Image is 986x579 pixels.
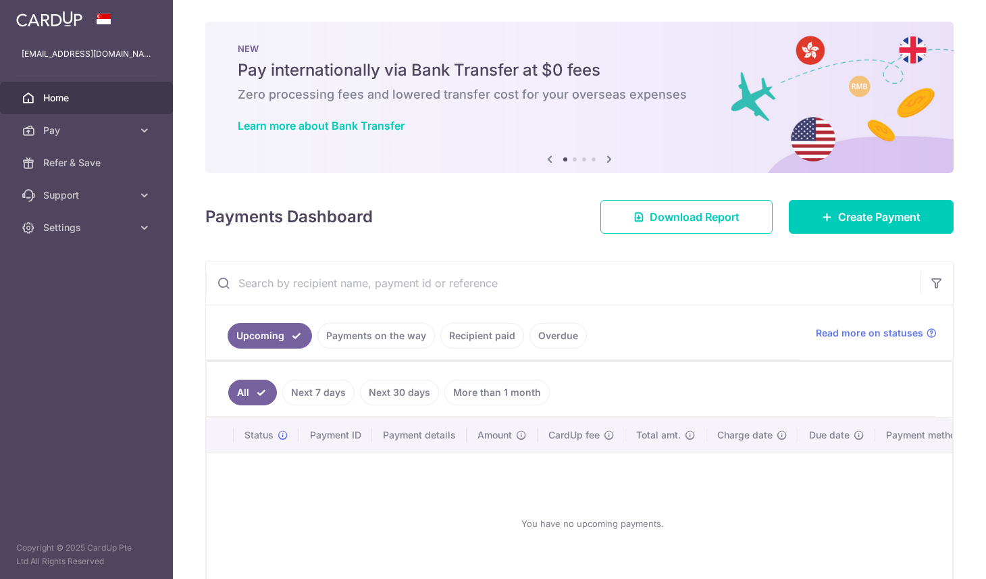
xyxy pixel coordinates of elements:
[205,22,954,173] img: Bank transfer banner
[372,418,467,453] th: Payment details
[440,323,524,349] a: Recipient paid
[238,43,921,54] p: NEW
[43,221,132,234] span: Settings
[600,200,773,234] a: Download Report
[16,11,82,27] img: CardUp
[816,326,937,340] a: Read more on statuses
[636,428,681,442] span: Total amt.
[43,91,132,105] span: Home
[43,124,132,137] span: Pay
[206,261,920,305] input: Search by recipient name, payment id or reference
[244,428,274,442] span: Status
[477,428,512,442] span: Amount
[228,323,312,349] a: Upcoming
[228,380,277,405] a: All
[43,156,132,170] span: Refer & Save
[838,209,920,225] span: Create Payment
[529,323,587,349] a: Overdue
[809,428,850,442] span: Due date
[317,323,435,349] a: Payments on the way
[444,380,550,405] a: More than 1 month
[816,326,923,340] span: Read more on statuses
[360,380,439,405] a: Next 30 days
[238,59,921,81] h5: Pay internationally via Bank Transfer at $0 fees
[875,418,978,453] th: Payment method
[238,119,405,132] a: Learn more about Bank Transfer
[717,428,773,442] span: Charge date
[282,380,355,405] a: Next 7 days
[238,86,921,103] h6: Zero processing fees and lowered transfer cost for your overseas expenses
[299,418,372,453] th: Payment ID
[650,209,739,225] span: Download Report
[548,428,600,442] span: CardUp fee
[22,47,151,61] p: [EMAIL_ADDRESS][DOMAIN_NAME]
[789,200,954,234] a: Create Payment
[43,188,132,202] span: Support
[205,205,373,229] h4: Payments Dashboard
